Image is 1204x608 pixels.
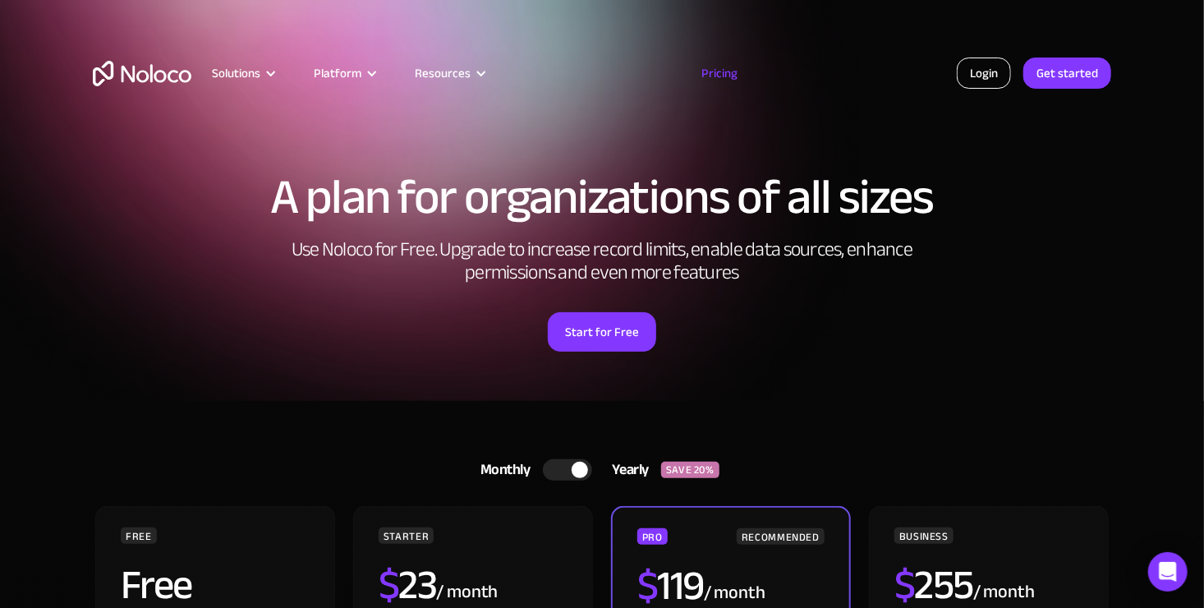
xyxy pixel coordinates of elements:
[1148,552,1188,592] div: Open Intercom Messenger
[121,564,192,606] h2: Free
[93,173,1111,222] h1: A plan for organizations of all sizes
[121,527,157,544] div: FREE
[394,62,503,84] div: Resources
[436,579,498,606] div: / month
[212,62,260,84] div: Solutions
[592,458,661,482] div: Yearly
[661,462,719,478] div: SAVE 20%
[894,527,954,544] div: BUSINESS
[379,564,437,606] h2: 23
[415,62,471,84] div: Resources
[894,564,973,606] h2: 255
[93,61,191,86] a: home
[460,458,543,482] div: Monthly
[704,580,765,606] div: / month
[1023,58,1111,89] a: Get started
[737,528,825,545] div: RECOMMENDED
[314,62,361,84] div: Platform
[957,58,1011,89] a: Login
[548,312,656,352] a: Start for Free
[973,579,1035,606] div: / month
[191,62,293,84] div: Solutions
[682,62,759,84] a: Pricing
[273,238,931,284] h2: Use Noloco for Free. Upgrade to increase record limits, enable data sources, enhance permissions ...
[379,527,434,544] div: STARTER
[637,528,668,545] div: PRO
[637,565,704,606] h2: 119
[293,62,394,84] div: Platform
